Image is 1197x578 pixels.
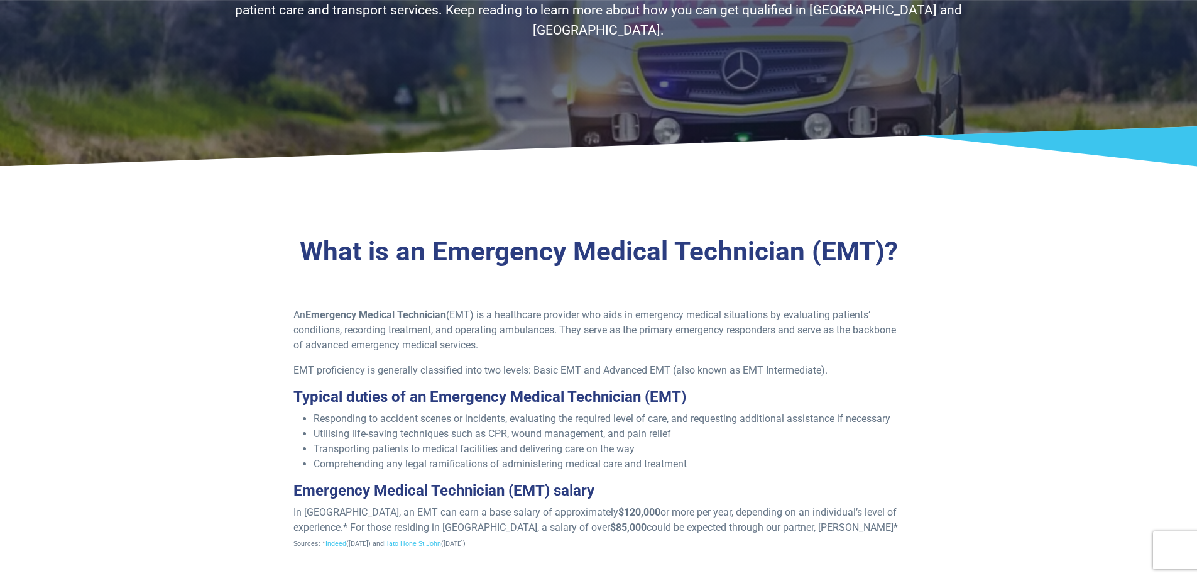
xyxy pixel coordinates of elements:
[293,505,904,550] p: In [GEOGRAPHIC_DATA], an EMT can earn a base salary of approximately or more per year, depending ...
[314,426,904,442] li: Utilising life-saving techniques such as CPR, wound management, and pain relief
[618,506,660,518] strong: $120,000
[293,482,904,500] h3: Emergency Medical Technician (EMT) salary
[384,540,441,548] a: Hato Hone St John
[293,388,904,406] h3: Typical duties of an Emergency Medical Technician (EMT)
[314,457,904,472] li: Comprehending any legal ramifications of administering medical care and treatment
[293,363,904,378] p: EMT proficiency is generally classified into two levels: Basic EMT and Advanced EMT (also known a...
[314,442,904,457] li: Transporting patients to medical facilities and delivering care on the way
[231,236,966,268] h3: What is an Emergency Medical Technician (EMT)?
[314,411,904,426] li: Responding to accident scenes or incidents, evaluating the required level of care, and requesting...
[325,540,346,548] a: Indeed
[293,540,466,548] span: Sources: * ([DATE]) and ([DATE])
[610,521,647,533] strong: $85,000
[305,309,446,321] strong: Emergency Medical Technician
[293,308,904,353] p: An (EMT) is a healthcare provider who aids in emergency medical situations by evaluating patients...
